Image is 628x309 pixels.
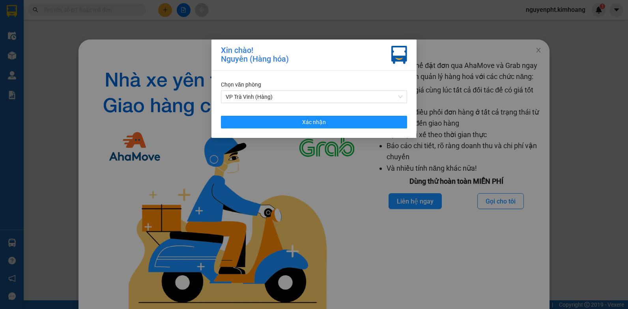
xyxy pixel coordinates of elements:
img: vxr-icon [391,46,407,64]
span: Xác nhận [302,118,326,126]
span: VP Trà Vinh (Hàng) [226,91,402,103]
div: Xin chào! Nguyên (Hàng hóa) [221,46,289,64]
button: Xác nhận [221,116,407,128]
div: Chọn văn phòng [221,80,407,89]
